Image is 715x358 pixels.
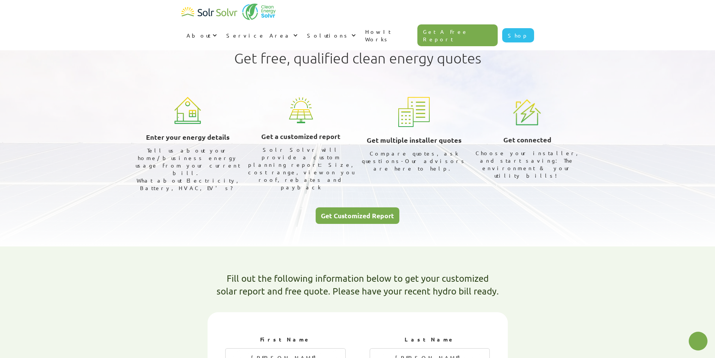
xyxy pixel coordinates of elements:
h3: Get multiple installer quotes [367,134,462,146]
a: Get Customized Report [316,207,399,224]
div: Solr Solvr will provide a custom planning report: Size, cost range, view on you roof, rebates and... [247,146,355,191]
div: Compare quotes, ask questions-Our advisors are here to help. [361,150,468,172]
div: Solutions [302,24,360,47]
div: Choose your installer, and start saving: The environment & your utility bills! [474,149,581,179]
a: Get A Free Report [417,24,498,46]
div: Service Area [226,32,291,39]
div: About [181,24,221,47]
div: Tell us about your home/business energy usage from your current bill. What about Electricity, Bat... [134,147,242,192]
div: About [187,32,211,39]
button: Open chatbot widget [689,332,707,350]
div: Solutions [307,32,349,39]
h3: Get a customized report [261,131,340,142]
div: Service Area [221,24,302,47]
h3: Get connected [503,134,551,145]
h2: First Name [225,336,346,343]
h3: Enter your energy details [146,131,230,143]
h1: Fill out the following information below to get your customized solar report and free quote. Plea... [217,272,499,297]
h2: Last Name [370,336,490,343]
a: Shop [502,28,534,42]
div: Get Customized Report [321,212,394,219]
a: How It Works [360,20,418,50]
h1: Get free, qualified clean energy quotes [234,50,481,66]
